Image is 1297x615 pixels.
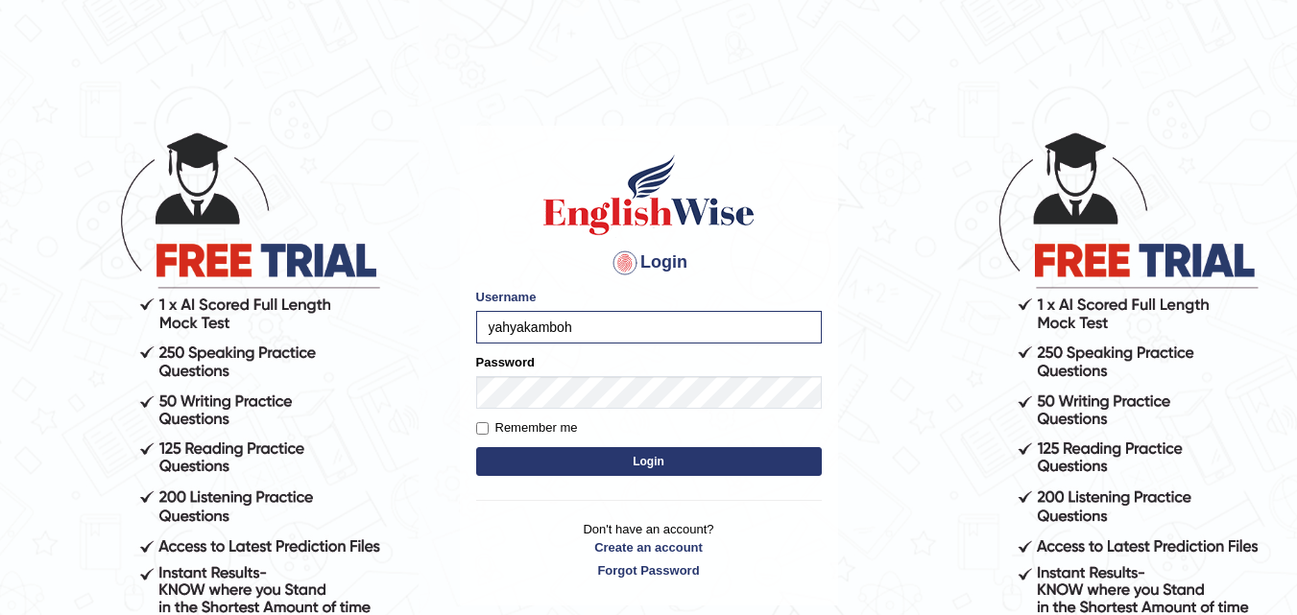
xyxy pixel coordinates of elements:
[476,288,537,306] label: Username
[476,418,578,438] label: Remember me
[476,422,489,435] input: Remember me
[476,248,822,278] h4: Login
[476,447,822,476] button: Login
[476,561,822,580] a: Forgot Password
[476,520,822,580] p: Don't have an account?
[476,538,822,556] a: Create an account
[476,353,535,371] label: Password
[540,152,758,238] img: Logo of English Wise sign in for intelligent practice with AI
